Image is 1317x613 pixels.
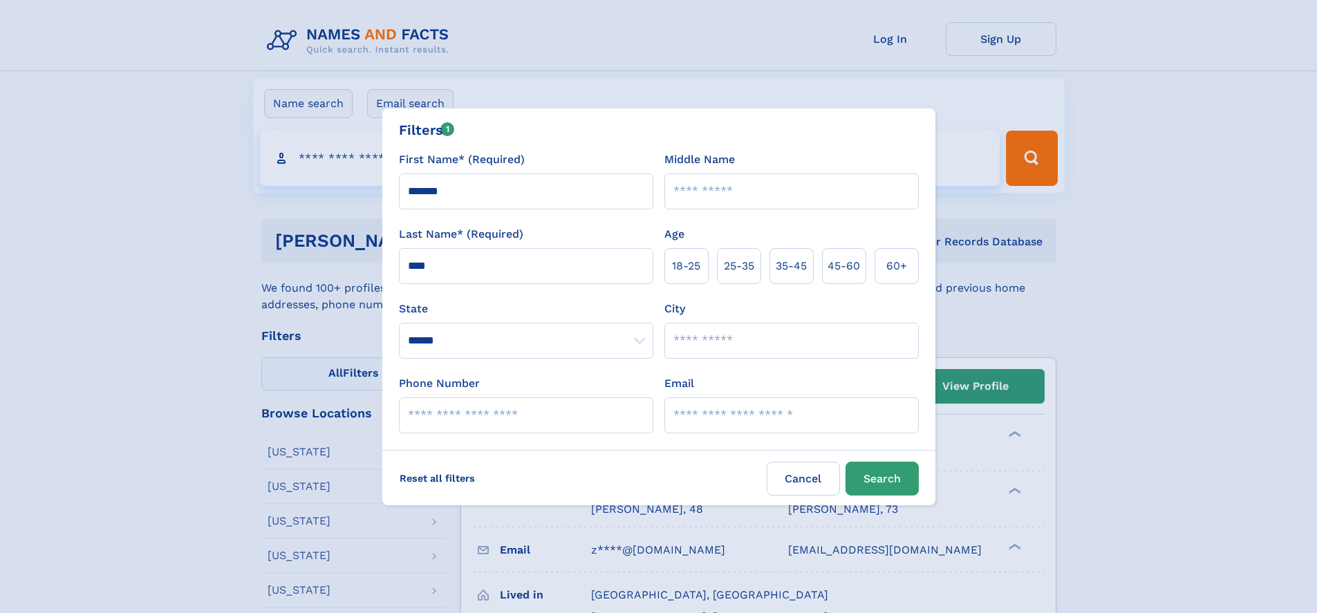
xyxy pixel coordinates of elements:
[664,301,685,317] label: City
[664,151,735,168] label: Middle Name
[886,258,907,274] span: 60+
[672,258,700,274] span: 18‑25
[776,258,807,274] span: 35‑45
[399,375,480,392] label: Phone Number
[399,151,525,168] label: First Name* (Required)
[664,226,684,243] label: Age
[391,462,484,495] label: Reset all filters
[846,462,919,496] button: Search
[399,301,653,317] label: State
[724,258,754,274] span: 25‑35
[399,120,455,140] div: Filters
[399,226,523,243] label: Last Name* (Required)
[767,462,840,496] label: Cancel
[828,258,860,274] span: 45‑60
[664,375,694,392] label: Email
